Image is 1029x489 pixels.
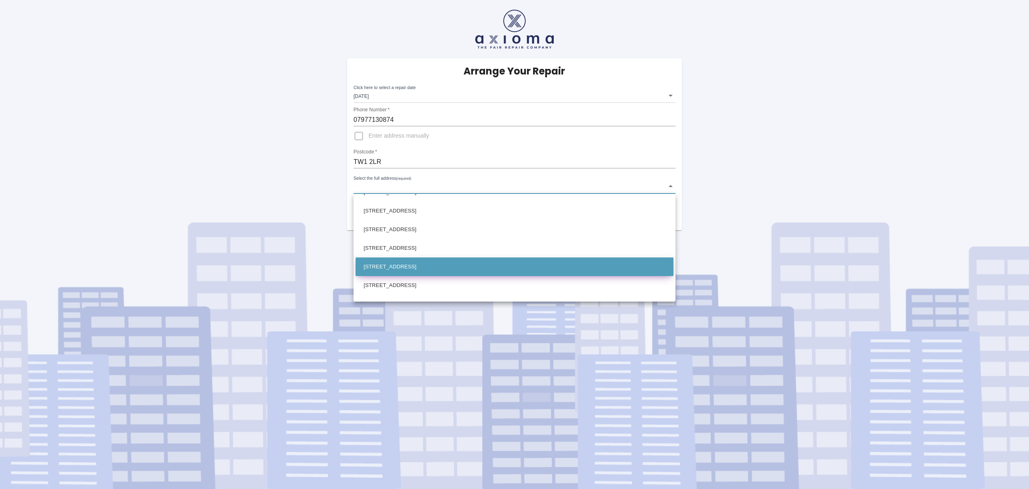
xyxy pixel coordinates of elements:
[356,202,673,220] li: [STREET_ADDRESS]
[356,276,673,295] li: [STREET_ADDRESS]
[356,239,673,257] li: [STREET_ADDRESS]
[356,295,673,313] li: [STREET_ADDRESS]
[356,257,673,276] li: [STREET_ADDRESS]
[356,220,673,239] li: [STREET_ADDRESS]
